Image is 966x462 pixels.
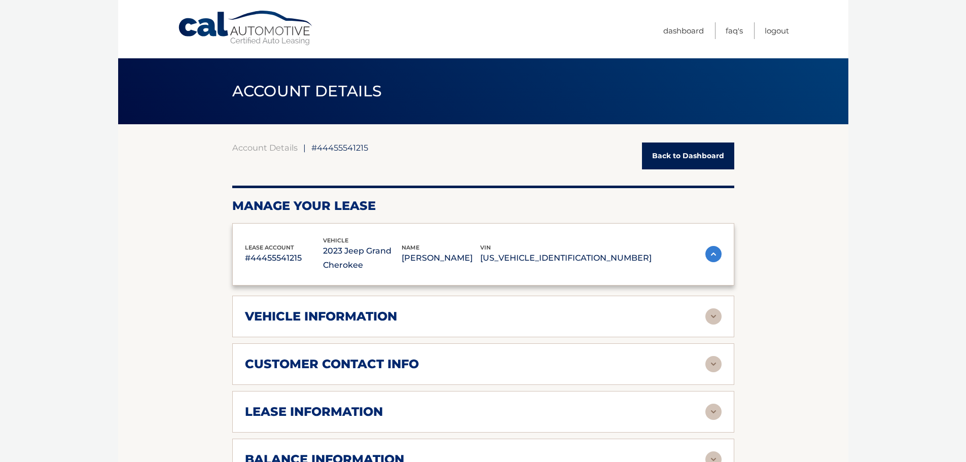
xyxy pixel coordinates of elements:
[663,22,704,39] a: Dashboard
[245,357,419,372] h2: customer contact info
[705,246,722,262] img: accordion-active.svg
[177,10,314,46] a: Cal Automotive
[402,244,419,251] span: name
[726,22,743,39] a: FAQ's
[642,143,734,169] a: Back to Dashboard
[323,244,402,272] p: 2023 Jeep Grand Cherokee
[765,22,789,39] a: Logout
[232,82,382,100] span: ACCOUNT DETAILS
[705,404,722,420] img: accordion-rest.svg
[311,143,368,153] span: #44455541215
[245,244,294,251] span: lease account
[705,308,722,325] img: accordion-rest.svg
[705,356,722,372] img: accordion-rest.svg
[245,251,324,265] p: #44455541215
[402,251,480,265] p: [PERSON_NAME]
[303,143,306,153] span: |
[480,244,491,251] span: vin
[232,198,734,214] h2: Manage Your Lease
[245,309,397,324] h2: vehicle information
[245,404,383,419] h2: lease information
[232,143,298,153] a: Account Details
[480,251,652,265] p: [US_VEHICLE_IDENTIFICATION_NUMBER]
[323,237,348,244] span: vehicle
